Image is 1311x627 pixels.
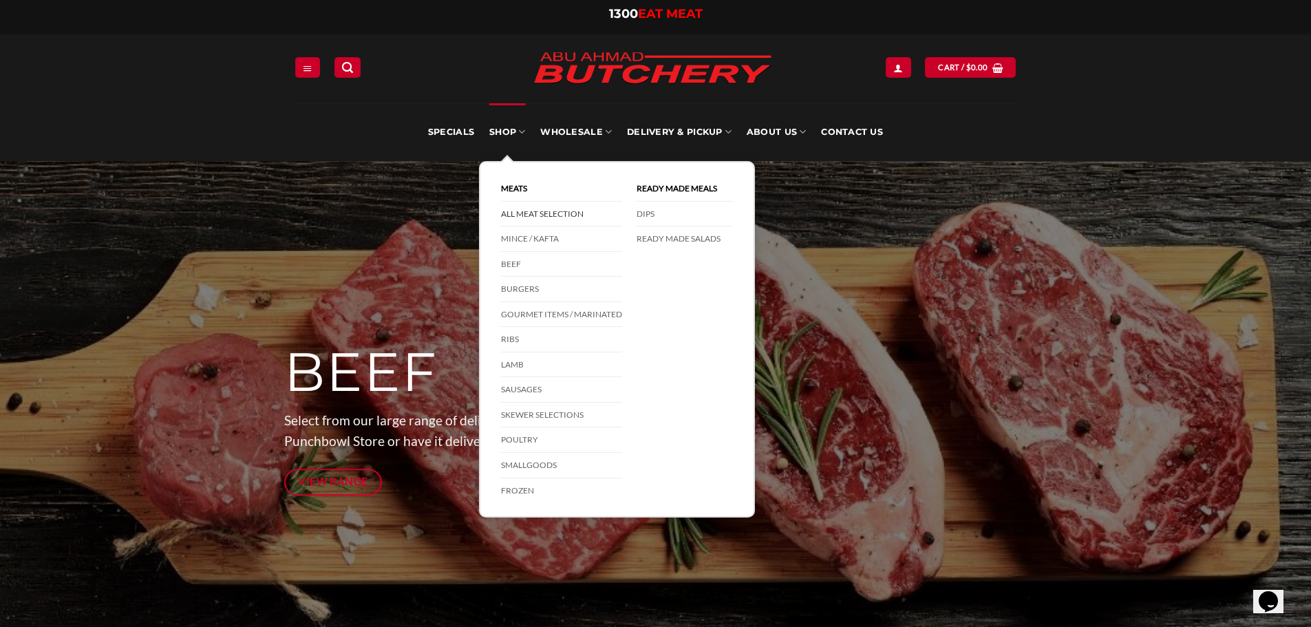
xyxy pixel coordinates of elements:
a: All Meat Selection [501,202,622,227]
a: Beef [501,252,622,277]
a: Specials [428,103,474,161]
a: Search [334,57,361,77]
a: Ready Made Meals [637,176,733,202]
a: Burgers [501,277,622,302]
a: SHOP [489,103,525,161]
a: Skewer Selections [501,403,622,428]
span: Select from our large range of delicious Order online & collect from our Punchbowl Store or have ... [284,412,722,449]
span: View Range [298,473,368,490]
a: About Us [747,103,806,161]
a: Gourmet Items / Marinated [501,302,622,328]
span: 1300 [609,6,638,21]
a: Menu [295,57,320,77]
a: Lamb [501,352,622,378]
iframe: chat widget [1253,572,1297,613]
a: Ribs [501,327,622,352]
a: 1300EAT MEAT [609,6,703,21]
a: Login [886,57,910,77]
a: Poultry [501,427,622,453]
bdi: 0.00 [966,63,988,72]
a: Mince / Kafta [501,226,622,252]
a: Ready Made Salads [637,226,733,251]
a: Meats [501,176,622,202]
a: View Range [284,469,383,496]
a: View cart [925,57,1016,77]
a: Sausages [501,377,622,403]
span: $ [966,61,971,74]
span: EAT MEAT [638,6,703,21]
span: BEEF [284,339,438,405]
a: Contact Us [821,103,883,161]
img: Abu Ahmad Butchery [522,43,783,95]
span: Cart / [938,61,988,74]
a: Smallgoods [501,453,622,478]
a: DIPS [637,202,733,227]
a: Frozen [501,478,622,503]
a: Wholesale [540,103,612,161]
a: Delivery & Pickup [627,103,732,161]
